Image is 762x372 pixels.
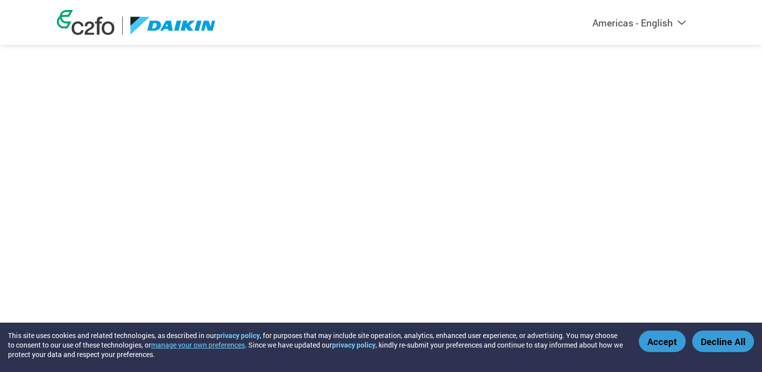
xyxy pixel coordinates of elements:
[151,340,245,350] button: manage your own preferences
[130,16,216,35] img: Daikin
[692,331,754,352] button: Decline All
[332,340,376,350] a: privacy policy
[8,331,624,359] div: This site uses cookies and related technologies, as described in our , for purposes that may incl...
[639,331,686,352] button: Accept
[216,331,260,340] a: privacy policy
[57,10,115,35] img: c2fo logo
